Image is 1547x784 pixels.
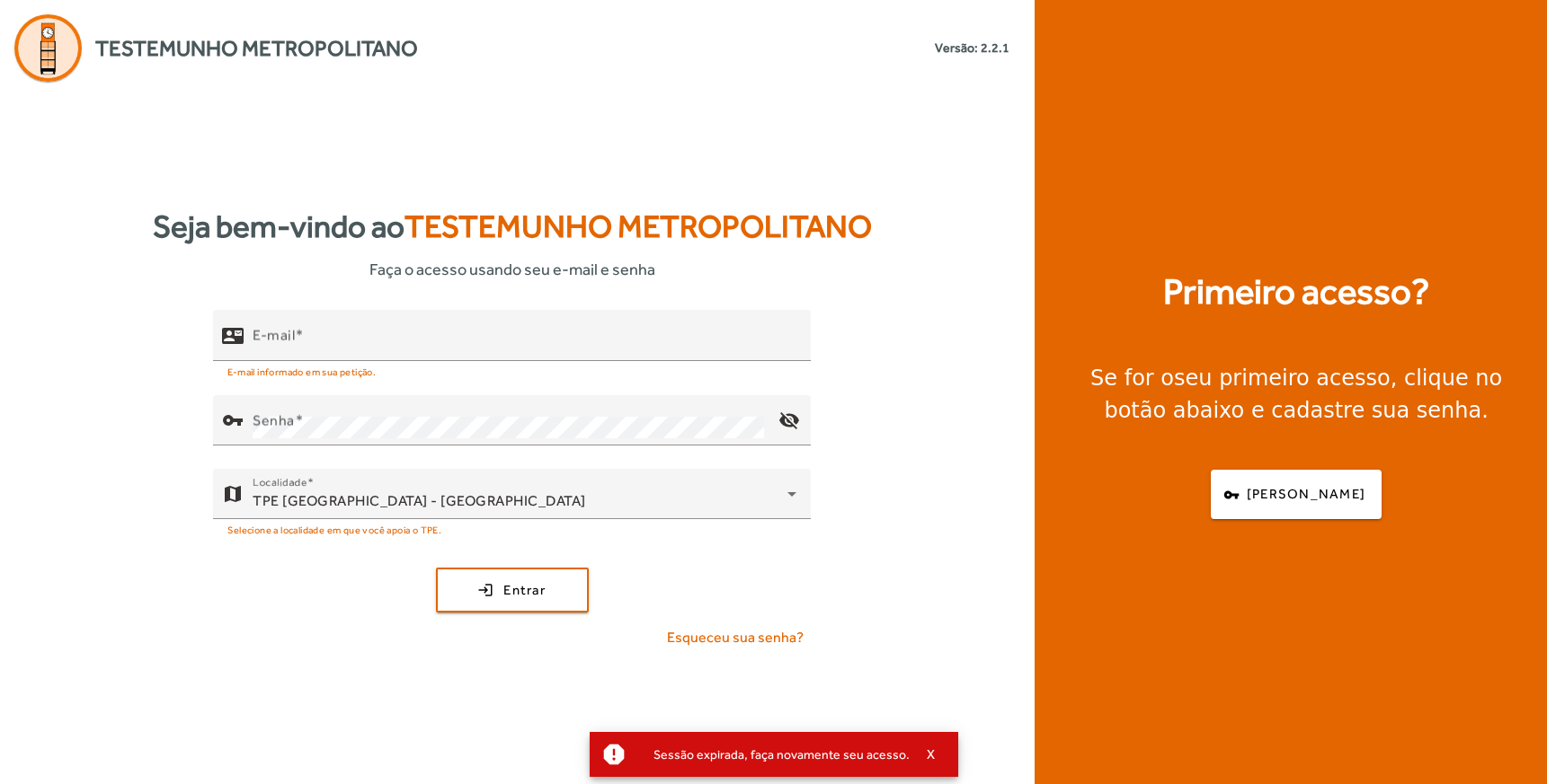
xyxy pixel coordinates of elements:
[253,492,586,509] span: TPE [GEOGRAPHIC_DATA] - [GEOGRAPHIC_DATA]
[503,580,546,601] span: Entrar
[639,742,910,767] div: Sessão expirada, faça novamente seu acesso.
[910,746,955,762] button: X
[227,519,441,539] mat-hint: Selecione a localidade em que você apoia o TPE.
[935,39,1009,57] small: Versão: 2.2.1
[667,627,804,648] span: Esqueceu sua senha?
[253,327,295,344] mat-label: E-mail
[927,746,936,762] span: X
[405,208,872,244] span: Testemunho Metropolitano
[1174,366,1391,391] strong: seu primeiro acesso
[1247,484,1365,505] span: [PERSON_NAME]
[253,476,307,489] mat-label: Localidade
[1056,362,1536,427] div: Se for o , clique no botão abaixo e cadastre sua senha.
[600,741,627,768] mat-icon: report
[95,32,418,65] span: Testemunho Metropolitano
[14,14,82,82] img: Logo Agenda
[1163,265,1429,319] strong: Primeiro acesso?
[153,203,872,251] strong: Seja bem-vindo ao
[768,399,811,442] mat-icon: visibility_off
[222,325,244,347] mat-icon: contact_mail
[227,361,376,381] mat-hint: E-mail informado em sua petição.
[369,257,655,281] span: Faça o acesso usando seu e-mail e senha
[222,483,244,505] mat-icon: map
[253,412,295,429] mat-label: Senha
[1211,470,1382,519] button: [PERSON_NAME]
[222,410,244,431] mat-icon: vpn_key
[436,568,589,612] button: Entrar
